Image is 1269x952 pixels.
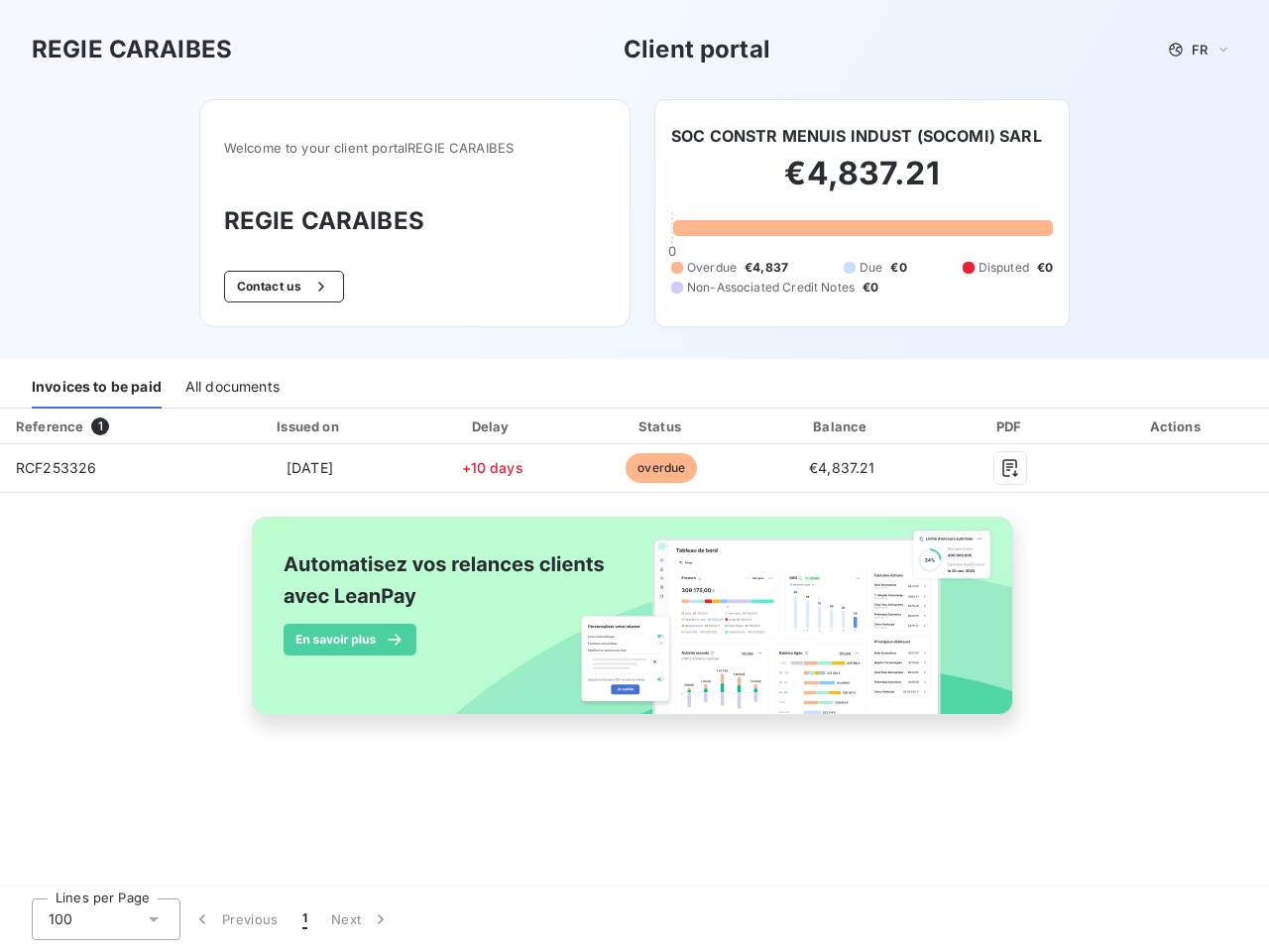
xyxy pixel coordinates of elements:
span: €4,837 [745,259,788,277]
span: [DATE] [287,459,333,476]
span: RCF253326 [16,459,96,476]
div: Actions [1089,416,1265,436]
button: Contact us [224,271,344,302]
button: Previous [180,898,290,940]
div: Delay [413,416,571,436]
span: 1 [91,417,109,435]
div: Balance [752,416,933,436]
button: 1 [290,898,319,940]
div: Reference [16,418,83,434]
span: +10 days [462,459,523,476]
span: overdue [626,453,697,483]
span: 0 [668,243,676,259]
h2: €4,837.21 [671,154,1053,213]
h6: SOC CONSTR MENUIS INDUST (SOCOMI) SARL [671,124,1042,148]
span: Disputed [979,259,1029,277]
div: Invoices to be paid [32,367,162,409]
div: Status [579,416,744,436]
span: €4,837.21 [809,459,874,476]
span: Due [860,259,882,277]
h3: REGIE CARAIBES [32,32,232,67]
h3: REGIE CARAIBES [224,203,606,239]
div: PDF [940,416,1081,436]
span: €0 [1037,259,1053,277]
span: FR [1192,42,1208,58]
button: Next [319,898,403,940]
div: All documents [185,367,280,409]
img: banner [234,505,1035,749]
h3: Client portal [624,32,770,67]
span: Non-Associated Credit Notes [687,279,855,297]
span: Welcome to your client portal REGIE CARAIBES [224,140,606,156]
div: Issued on [214,416,405,436]
span: 100 [49,909,72,929]
span: Overdue [687,259,737,277]
span: €0 [890,259,906,277]
span: €0 [863,279,878,297]
span: 1 [302,909,307,929]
